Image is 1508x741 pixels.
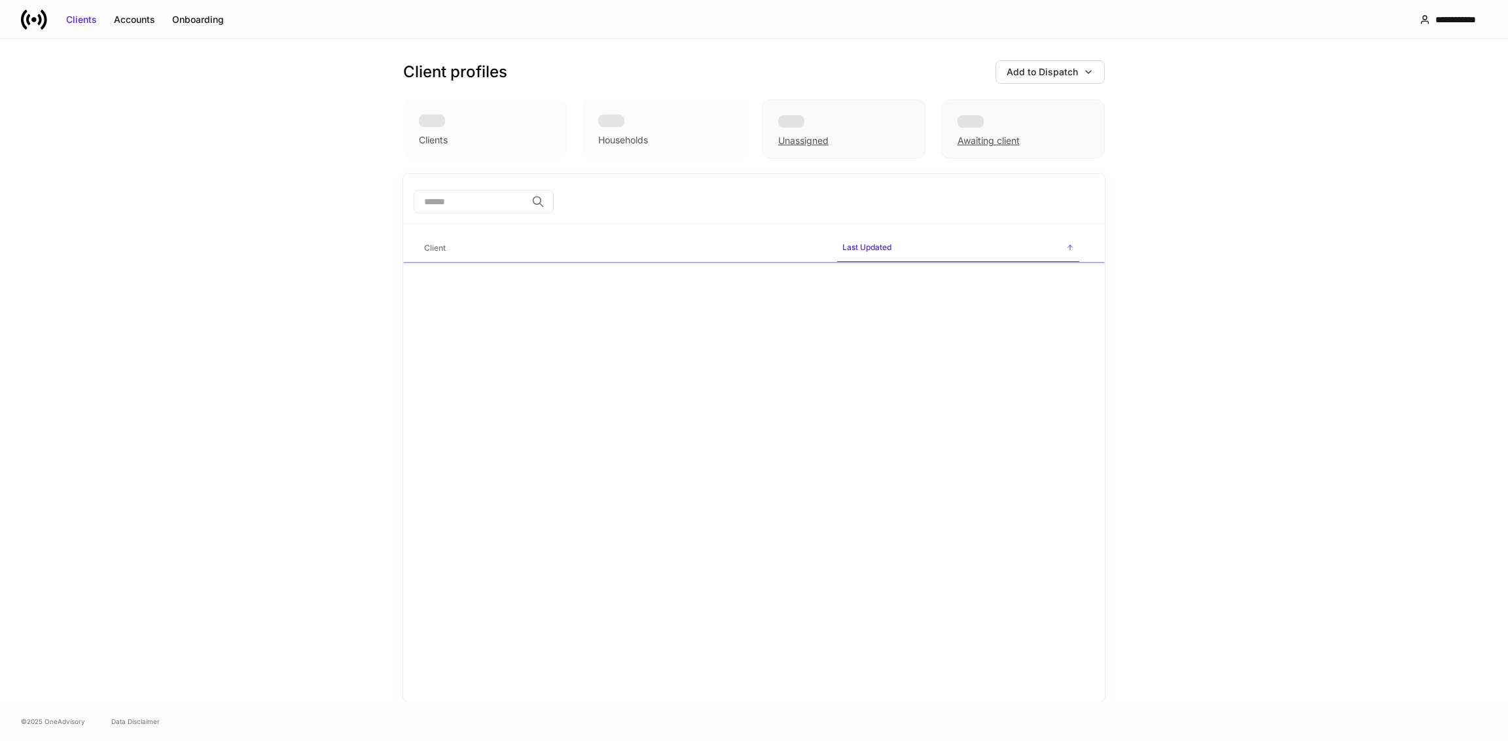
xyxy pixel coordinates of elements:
div: Unassigned [762,99,925,158]
span: Last Updated [837,234,1079,262]
h6: Client [424,242,446,254]
div: Add to Dispatch [1007,65,1078,79]
div: Clients [66,13,97,26]
div: Clients [419,134,448,147]
div: Awaiting client [958,134,1020,147]
div: Onboarding [172,13,224,26]
h6: Last Updated [842,241,891,253]
button: Add to Dispatch [996,60,1105,84]
div: Accounts [114,13,155,26]
div: Households [598,134,648,147]
button: Onboarding [164,9,232,30]
h3: Client profiles [403,62,507,82]
button: Clients [58,9,105,30]
div: Unassigned [778,134,829,147]
a: Data Disclaimer [111,716,160,727]
div: Awaiting client [941,99,1105,158]
button: Accounts [105,9,164,30]
span: © 2025 OneAdvisory [21,716,85,727]
span: Client [419,235,827,262]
